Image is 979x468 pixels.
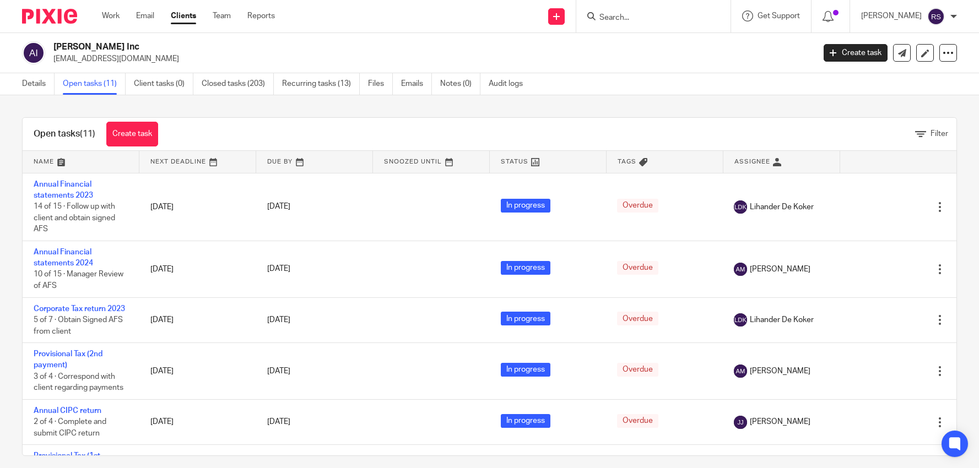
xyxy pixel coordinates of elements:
a: Create task [824,44,888,62]
span: Snoozed Until [384,159,442,165]
a: Open tasks (11) [63,73,126,95]
span: [DATE] [267,203,290,211]
span: In progress [501,199,550,213]
a: Annual CIPC return [34,407,101,415]
span: 5 of 7 · Obtain Signed AFS from client [34,316,123,335]
span: Get Support [758,12,800,20]
td: [DATE] [139,399,256,444]
span: 3 of 4 · Correspond with client regarding payments [34,373,123,392]
span: [DATE] [267,367,290,375]
span: Overdue [617,414,658,428]
a: Team [213,10,231,21]
span: [DATE] [267,265,290,273]
a: Work [102,10,120,21]
img: svg%3E [734,313,747,326]
span: In progress [501,363,550,377]
p: [EMAIL_ADDRESS][DOMAIN_NAME] [53,53,807,64]
a: Create task [106,122,158,146]
span: Overdue [617,363,658,377]
span: Overdue [617,261,658,275]
img: svg%3E [22,41,45,64]
span: Lihander De Koker [750,202,814,213]
p: [PERSON_NAME] [861,10,922,21]
a: Emails [401,73,432,95]
img: svg%3E [734,416,747,429]
a: Notes (0) [440,73,480,95]
a: Recurring tasks (13) [282,73,360,95]
td: [DATE] [139,343,256,400]
img: svg%3E [927,8,945,25]
a: Email [136,10,154,21]
span: In progress [501,312,550,325]
span: [DATE] [267,316,290,324]
input: Search [598,13,697,23]
span: (11) [80,129,95,138]
a: Provisional Tax (2nd payment) [34,350,102,369]
span: Filter [931,130,948,138]
span: 10 of 15 · Manager Review of AFS [34,271,123,290]
span: In progress [501,261,550,275]
td: [DATE] [139,241,256,297]
span: [PERSON_NAME] [750,416,810,427]
td: [DATE] [139,173,256,241]
a: Closed tasks (203) [202,73,274,95]
span: Tags [618,159,636,165]
a: Details [22,73,55,95]
span: 14 of 15 · Follow up with client and obtain signed AFS [34,203,115,233]
a: Annual Financial statements 2024 [34,248,93,267]
td: [DATE] [139,297,256,342]
span: 2 of 4 · Complete and submit CIPC return [34,418,106,437]
img: svg%3E [734,364,747,378]
h1: Open tasks [34,128,95,140]
h2: [PERSON_NAME] Inc [53,41,656,53]
img: svg%3E [734,200,747,214]
a: Client tasks (0) [134,73,193,95]
span: Overdue [617,312,658,325]
span: [PERSON_NAME] [750,366,810,377]
img: svg%3E [734,263,747,276]
a: Audit logs [489,73,531,95]
a: Annual Financial statements 2023 [34,181,93,199]
a: Reports [247,10,275,21]
span: [DATE] [267,418,290,426]
span: Overdue [617,199,658,213]
span: In progress [501,414,550,428]
a: Clients [171,10,196,21]
span: Status [501,159,528,165]
a: Corporate Tax return 2023 [34,305,125,313]
a: Files [368,73,393,95]
img: Pixie [22,9,77,24]
span: Lihander De Koker [750,314,814,325]
span: [PERSON_NAME] [750,264,810,275]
